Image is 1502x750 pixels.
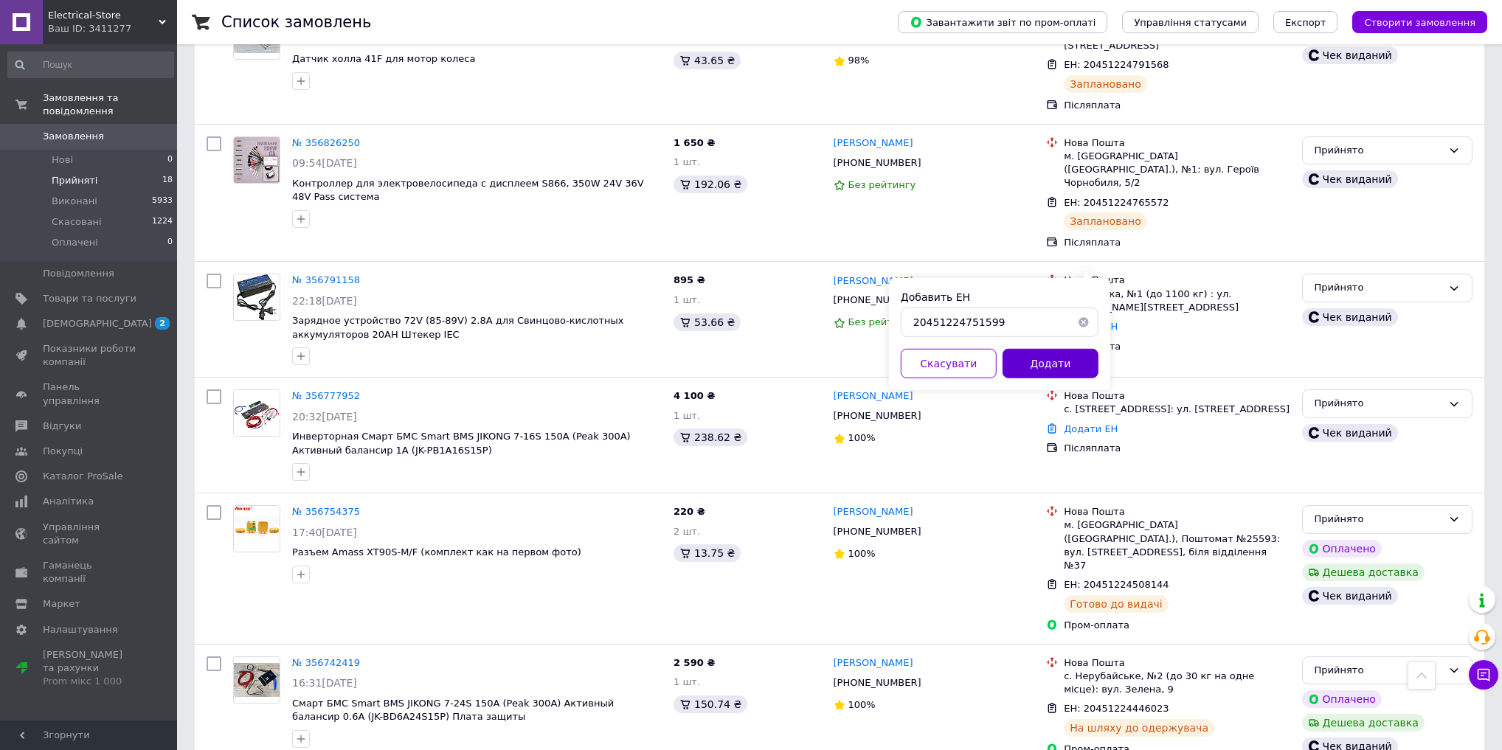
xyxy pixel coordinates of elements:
[43,445,83,458] span: Покупці
[848,432,876,443] span: 100%
[1315,512,1442,527] div: Прийнято
[43,342,136,369] span: Показники роботи компанії
[52,195,97,208] span: Виконані
[674,544,741,562] div: 13.75 ₴
[292,295,357,307] span: 22:18[DATE]
[1064,442,1290,455] div: Післяплата
[901,291,970,303] label: Добавить ЕН
[1064,670,1290,696] div: с. Нерубайське, №2 (до 30 кг на одне місце): вул. Зелена, 9
[43,420,81,433] span: Відгуки
[674,506,705,517] span: 220 ₴
[674,390,715,401] span: 4 100 ₴
[834,389,913,403] a: [PERSON_NAME]
[1064,288,1290,314] div: Дружковка, №1 (до 1100 кг) : ул. [PERSON_NAME][STREET_ADDRESS]
[7,52,174,78] input: Пошук
[1064,59,1169,70] span: ЕН: 20451224791568
[162,174,173,187] span: 18
[910,15,1096,29] span: Завантажити звіт по пром-оплаті
[1134,17,1247,28] span: Управління статусами
[234,137,280,183] img: Фото товару
[1064,389,1290,403] div: Нова Пошта
[1122,11,1259,33] button: Управління статусами
[155,317,170,330] span: 2
[292,527,357,538] span: 17:40[DATE]
[1064,579,1169,590] span: ЕН: 20451224508144
[1064,150,1290,190] div: м. [GEOGRAPHIC_DATA] ([GEOGRAPHIC_DATA].), №1: вул. Героїв Чорнобиля, 5/2
[831,522,924,541] div: [PHONE_NUMBER]
[1315,143,1442,159] div: Прийнято
[1064,99,1290,112] div: Післяплата
[831,673,924,692] div: [PHONE_NUMBER]
[292,315,623,340] a: Зарядное устройство 72V (85-89V) 2.8A для Свинцово-кислотных аккумуляторов 20AH Штекер IEC
[237,274,277,320] img: Фото товару
[292,546,581,558] a: Разъем Amass XT90S-M/F (комплект как на первом фото)
[831,153,924,173] div: [PHONE_NUMBER]
[43,91,177,118] span: Замовлення та повідомлення
[43,559,136,586] span: Гаманець компанії
[52,236,98,249] span: Оплачені
[1064,703,1169,714] span: ЕН: 20451224446023
[1064,403,1290,416] div: с. [STREET_ADDRESS]: ул. [STREET_ADDRESS]
[292,506,360,517] a: № 356754375
[292,677,357,689] span: 16:31[DATE]
[292,274,360,285] a: № 356791158
[834,274,913,288] a: [PERSON_NAME]
[234,390,280,436] img: Фото товару
[1315,396,1442,412] div: Прийнято
[1069,308,1098,337] button: Очистить
[43,495,94,508] span: Аналітика
[674,52,741,69] div: 43.65 ₴
[292,431,631,456] a: Инверторная Смарт БМС Smart BMS JIKONG 7-16S 150A (Peak 300A) Активный балансир 1A (JK-PB1A16S15P)
[1352,11,1487,33] button: Створити замовлення
[1064,274,1290,287] div: Нова Пошта
[152,215,173,229] span: 1224
[233,389,280,437] a: Фото товару
[1064,719,1214,737] div: На шляху до одержувача
[848,179,916,190] span: Без рейтингу
[674,156,700,167] span: 1 шт.
[292,698,614,723] span: Смарт БМС Smart BMS JIKONG 7-24S 150A (Peak 300A) Активный балансир 0.6A (JK-BD6A24S15P) Плата за...
[848,699,876,710] span: 100%
[292,657,360,668] a: № 356742419
[234,506,280,552] img: Фото товару
[674,676,700,687] span: 1 шт.
[43,648,136,689] span: [PERSON_NAME] та рахунки
[1064,340,1290,353] div: Післяплата
[43,675,136,688] div: Prom мікс 1 000
[233,505,280,552] a: Фото товару
[292,53,475,64] a: Датчик холла 41F для мотор колеса
[43,130,104,143] span: Замовлення
[848,55,870,66] span: 98%
[848,316,916,327] span: Без рейтингу
[1302,308,1398,326] div: Чек виданий
[674,657,715,668] span: 2 590 ₴
[52,174,97,187] span: Прийняті
[848,548,876,559] span: 100%
[48,9,159,22] span: Electrical-Store
[834,136,913,150] a: [PERSON_NAME]
[1285,17,1326,28] span: Експорт
[901,349,997,378] button: Скасувати
[52,153,73,167] span: Нові
[1064,619,1290,632] div: Пром-оплата
[292,178,644,203] a: Контроллер для электровелосипеда с дисплеем S866, 350W 24V 36V 48V Pass система
[1315,280,1442,296] div: Прийнято
[834,656,913,670] a: [PERSON_NAME]
[233,274,280,321] a: Фото товару
[43,470,122,483] span: Каталог ProSale
[1064,212,1147,230] div: Заплановано
[1302,563,1425,581] div: Дешева доставка
[43,267,114,280] span: Повідомлення
[1064,656,1290,670] div: Нова Пошта
[1302,46,1398,64] div: Чек виданий
[167,153,173,167] span: 0
[834,505,913,519] a: [PERSON_NAME]
[167,236,173,249] span: 0
[674,428,747,446] div: 238.62 ₴
[1064,595,1169,613] div: Готово до видачі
